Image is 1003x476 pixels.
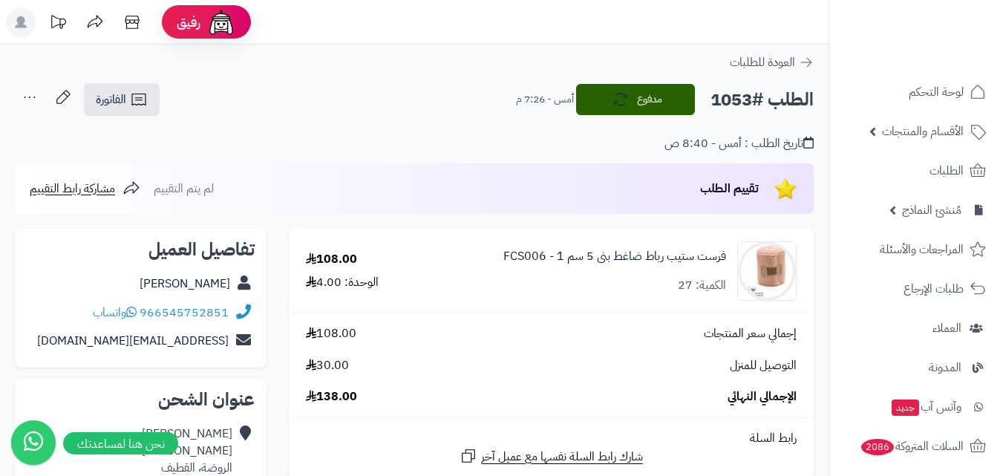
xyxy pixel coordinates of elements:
img: 17220c2363f6e08c8234f698b3f8c3e1fda9d-90x90.jpg [738,241,796,301]
span: الأقسام والمنتجات [882,121,964,142]
span: جديد [892,400,919,416]
div: رابط السلة [295,430,808,447]
a: [PERSON_NAME] [140,275,230,293]
span: العودة للطلبات [730,53,795,71]
a: طلبات الإرجاع [838,271,994,307]
a: فرست ستيب رباط ضاغط بنى 5 سم FCS006 - 1 [503,248,726,265]
span: التوصيل للمنزل [730,357,797,374]
a: شارك رابط السلة نفسها مع عميل آخر [460,447,643,466]
span: الطلبات [930,160,964,181]
span: 138.00 [306,388,357,405]
h2: عنوان الشحن [27,391,255,408]
a: 966545752851 [140,304,229,322]
a: تحديثات المنصة [39,7,76,41]
span: العملاء [932,318,961,339]
span: لوحة التحكم [909,82,964,102]
img: logo-2.png [902,42,989,73]
small: أمس - 7:26 م [516,92,574,107]
span: مُنشئ النماذج [902,200,961,221]
img: ai-face.png [206,7,236,37]
a: المدونة [838,350,994,385]
span: 30.00 [306,357,349,374]
span: 2086 [861,439,894,455]
div: الكمية: 27 [678,277,726,294]
a: العملاء [838,310,994,346]
span: المدونة [929,357,961,378]
a: الطلبات [838,153,994,189]
span: طلبات الإرجاع [904,278,964,299]
span: شارك رابط السلة نفسها مع عميل آخر [481,449,643,466]
h2: الطلب #1053 [710,85,814,115]
a: مشاركة رابط التقييم [30,180,140,198]
span: رفيق [177,13,200,31]
span: مشاركة رابط التقييم [30,180,115,198]
a: واتساب [93,304,137,322]
a: السلات المتروكة2086 [838,428,994,464]
span: المراجعات والأسئلة [880,239,964,260]
span: الفاتورة [96,91,126,108]
span: وآتس آب [890,397,961,417]
span: تقييم الطلب [700,180,759,198]
h2: تفاصيل العميل [27,241,255,258]
div: تاريخ الطلب : أمس - 8:40 ص [664,135,814,152]
a: [EMAIL_ADDRESS][DOMAIN_NAME] [37,332,229,350]
span: إجمالي سعر المنتجات [704,325,797,342]
span: 108.00 [306,325,356,342]
div: الوحدة: 4.00 [306,274,379,291]
div: 108.00 [306,251,357,268]
a: العودة للطلبات [730,53,814,71]
span: الإجمالي النهائي [728,388,797,405]
button: مدفوع [576,84,695,115]
a: وآتس آبجديد [838,389,994,425]
a: لوحة التحكم [838,74,994,110]
a: المراجعات والأسئلة [838,232,994,267]
span: لم يتم التقييم [154,180,214,198]
a: الفاتورة [84,83,160,116]
span: السلات المتروكة [860,436,964,457]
